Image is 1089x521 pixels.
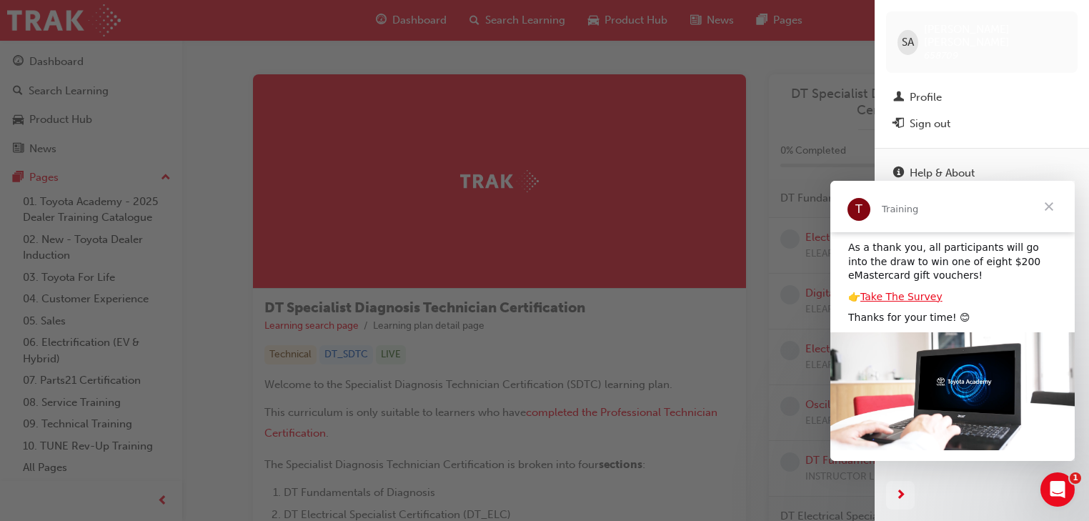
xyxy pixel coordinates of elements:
a: Profile [886,84,1078,111]
div: Profile [910,89,942,106]
span: 1 [1070,472,1081,484]
span: 658709 [924,49,958,61]
button: Sign out [886,111,1078,137]
span: info-icon [893,167,904,180]
div: Help & About [910,165,975,182]
iframe: Intercom live chat message [830,181,1075,461]
span: [PERSON_NAME] [PERSON_NAME] [924,23,1066,49]
span: man-icon [893,91,904,104]
iframe: Intercom live chat [1040,472,1075,507]
span: SA [902,34,914,51]
div: Sign out [910,116,950,132]
a: Help & About [886,160,1078,187]
span: next-icon [895,487,906,505]
span: exit-icon [893,118,904,131]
